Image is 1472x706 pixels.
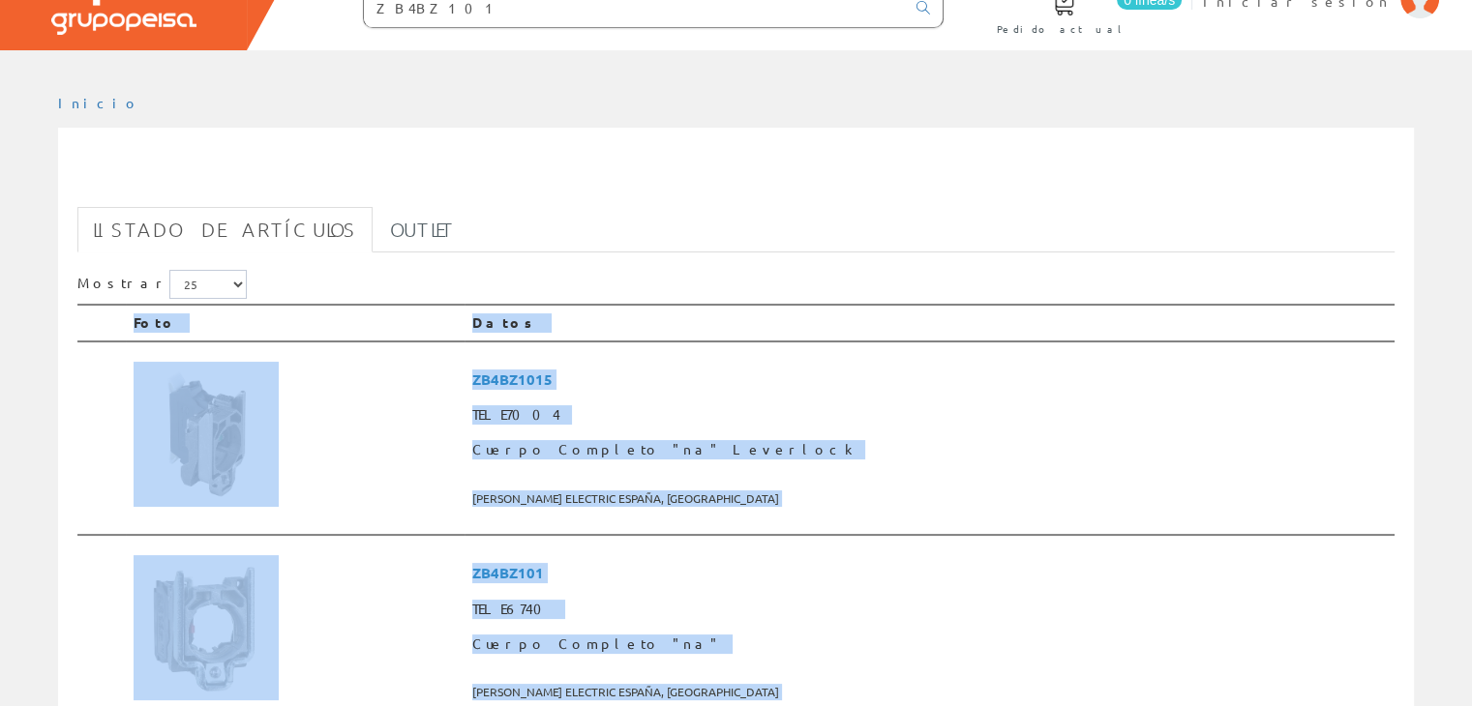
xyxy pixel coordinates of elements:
span: ZB4BZ1015 [472,362,1387,397]
span: ZB4BZ101 [472,555,1387,591]
a: Outlet [375,207,470,252]
select: Mostrar [169,270,247,299]
span: Cuerpo Completo "na" [472,627,1387,662]
span: TELE7004 [472,397,1387,432]
span: [PERSON_NAME] ELECTRIC ESPAÑA, [GEOGRAPHIC_DATA] [472,483,1387,515]
th: Datos [465,305,1395,341]
img: Foto artículo Cuerpo Completo [134,555,279,700]
span: Pedido actual [997,19,1128,39]
th: Foto [126,305,465,341]
label: Mostrar [77,270,247,299]
a: Inicio [58,94,140,111]
h1: ZB4BZ101 [77,159,1395,197]
span: Cuerpo Completo "na" Leverlock [472,432,1387,467]
img: Foto artículo Cuerpo Completo [134,362,279,507]
a: Listado de artículos [77,207,373,252]
span: TELE6740 [472,592,1387,627]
